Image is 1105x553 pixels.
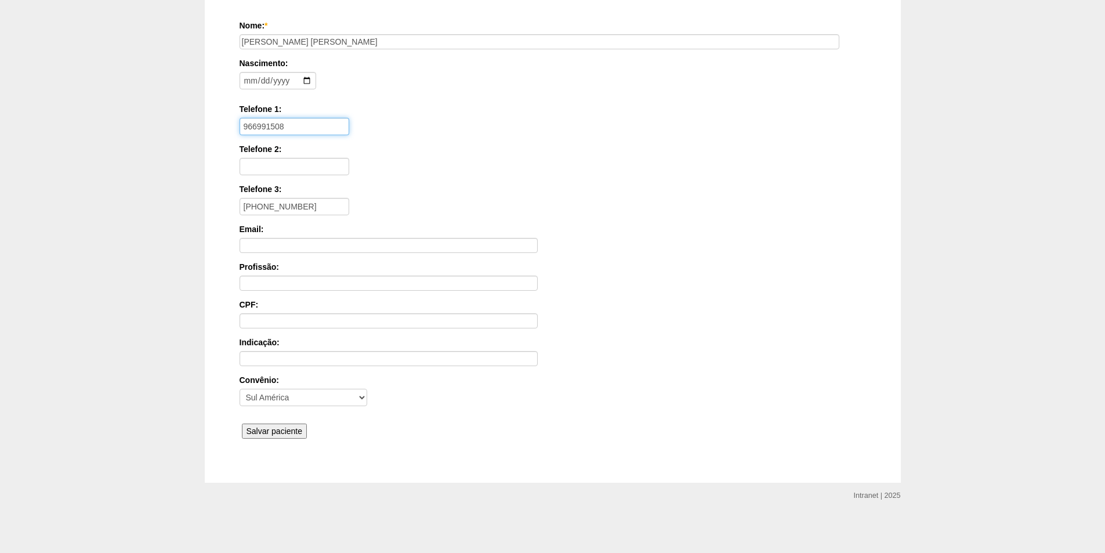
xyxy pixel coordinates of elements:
label: Telefone 1: [240,103,866,115]
label: CPF: [240,299,866,310]
input: Salvar paciente [242,424,307,439]
label: Telefone 3: [240,183,866,195]
label: Telefone 2: [240,143,866,155]
label: Email: [240,223,866,235]
label: Convênio: [240,374,866,386]
div: Intranet | 2025 [854,490,901,501]
span: Este campo é obrigatório. [265,21,267,30]
label: Profissão: [240,261,866,273]
label: Nome: [240,20,866,31]
label: Nascimento: [240,57,862,69]
label: Indicação: [240,337,866,348]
